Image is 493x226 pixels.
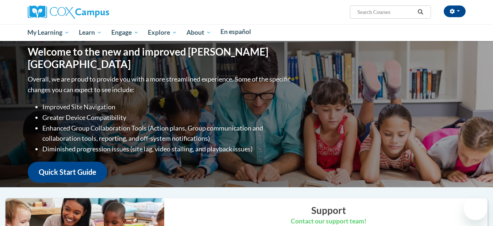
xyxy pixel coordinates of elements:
a: My Learning [23,24,74,41]
h3: Contact our support team! [170,217,488,226]
input: Search Courses [357,8,415,16]
div: Main menu [17,24,477,41]
a: Cox Campus [28,8,109,15]
a: Quick Start Guide [28,162,107,182]
span: En español [220,28,251,35]
span: My Learning [27,28,69,37]
h2: Support [170,204,488,217]
button: Search [415,8,426,16]
p: Overall, we are proud to provide you with a more streamlined experience. Some of the specific cha... [28,74,292,95]
a: Engage [107,24,143,41]
li: Greater Device Compatibility [42,112,292,123]
h1: Welcome to the new and improved [PERSON_NAME][GEOGRAPHIC_DATA] [28,46,292,70]
iframe: Button to launch messaging window [464,197,487,220]
img: Cox Campus [28,5,109,19]
i:  [417,10,424,15]
span: About [186,28,211,37]
span: Learn [79,28,102,37]
a: Explore [143,24,182,41]
button: Account Settings [444,5,466,17]
a: Learn [74,24,107,41]
span: Engage [111,28,139,37]
li: Enhanced Group Collaboration Tools (Action plans, Group communication and collaboration tools, re... [42,123,292,144]
a: About [182,24,216,41]
span: Explore [148,28,177,37]
li: Diminished progression issues (site lag, video stalling, and playback issues) [42,144,292,154]
li: Improved Site Navigation [42,102,292,112]
a: En español [216,24,256,39]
